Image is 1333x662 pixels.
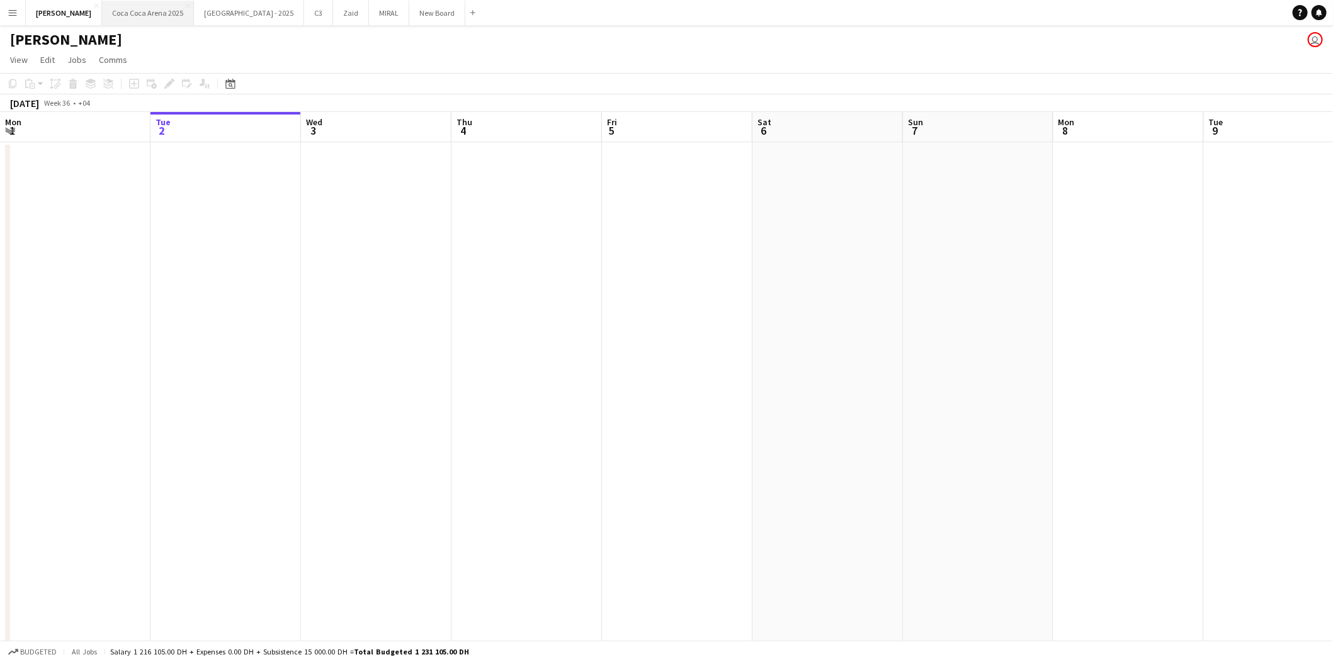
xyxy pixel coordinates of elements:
div: Salary 1 216 105.00 DH + Expenses 0.00 DH + Subsistence 15 000.00 DH = [110,647,469,656]
span: Comms [99,54,127,65]
button: Budgeted [6,645,59,659]
span: 2 [154,123,171,138]
div: +04 [78,98,90,108]
span: Sun [908,116,923,128]
span: Tue [156,116,171,128]
button: Zaid [333,1,369,25]
a: View [5,52,33,68]
span: 1 [3,123,21,138]
button: MIRAL [369,1,409,25]
span: Mon [1058,116,1075,128]
span: Edit [40,54,55,65]
span: Tue [1209,116,1223,128]
span: 6 [756,123,771,138]
span: Thu [457,116,472,128]
a: Comms [94,52,132,68]
span: Mon [5,116,21,128]
div: [DATE] [10,97,39,109]
button: [PERSON_NAME] [26,1,102,25]
span: All jobs [69,647,99,656]
span: View [10,54,28,65]
span: Jobs [67,54,86,65]
span: 8 [1057,123,1075,138]
span: Total Budgeted 1 231 105.00 DH [354,647,469,656]
h1: [PERSON_NAME] [10,30,122,49]
span: 4 [455,123,472,138]
app-user-avatar: Kate Oliveros [1308,32,1323,47]
span: 9 [1207,123,1223,138]
span: Wed [306,116,322,128]
button: Coca Coca Arena 2025 [102,1,194,25]
button: New Board [409,1,465,25]
span: Fri [607,116,617,128]
a: Edit [35,52,60,68]
span: 5 [605,123,617,138]
button: C3 [304,1,333,25]
button: [GEOGRAPHIC_DATA] - 2025 [194,1,304,25]
span: Week 36 [42,98,73,108]
span: Budgeted [20,648,57,656]
a: Jobs [62,52,91,68]
span: 3 [304,123,322,138]
span: Sat [757,116,771,128]
span: 7 [906,123,923,138]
